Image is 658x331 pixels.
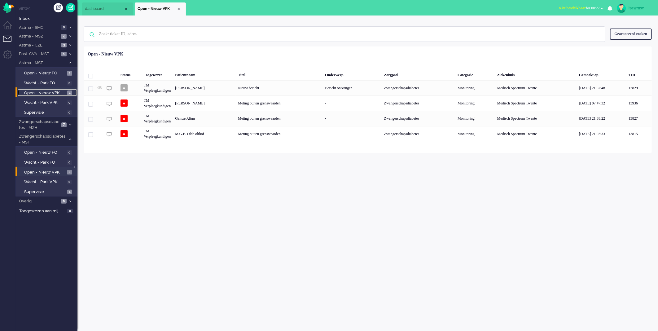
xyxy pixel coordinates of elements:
[54,3,63,12] div: Creëer ticket
[18,51,59,57] span: Post-CVA - MST
[18,15,77,22] a: Inbox
[18,33,59,39] span: Astma - MSZ
[24,90,66,96] span: Open - Nieuw VPK
[236,126,323,141] div: Meting buiten grenswaarden
[67,180,72,184] span: 0
[84,95,652,111] div: 13936
[495,95,577,111] div: Medisch Spectrum Twente
[577,111,626,126] div: [DATE] 21:38:22
[67,190,72,194] span: 1
[24,170,65,175] span: Open - Nieuw VPK
[142,68,173,80] div: Toegewezen
[67,71,72,76] span: 3
[121,84,128,91] span: o
[495,68,577,80] div: Ziekenhuis
[94,27,597,42] input: Zoek: ticket ID, adres
[617,4,626,13] img: avatar
[67,110,72,115] span: 0
[18,178,77,185] a: Wacht - Park VPK 0
[626,95,652,111] div: 13936
[67,170,72,175] span: 4
[610,29,652,39] div: Geavanceerd zoeken
[495,126,577,141] div: Medisch Spectrum Twente
[18,134,66,145] span: Zwangerschapsdiabetes - MST
[3,21,17,35] li: Dashboard menu
[323,111,382,126] div: -
[3,4,14,9] a: Omnidesk
[626,111,652,126] div: 13827
[61,199,67,204] span: 6
[455,126,495,141] div: Monitoring
[61,43,67,47] span: 3
[382,111,456,126] div: Zwangerschapsdiabetes
[61,52,67,56] span: 1
[626,68,652,80] div: TID
[18,207,77,214] a: Toegewezen aan mij 0
[107,132,112,137] img: ic_chat_grey.svg
[559,6,586,10] span: Niet beschikbaar
[61,34,67,39] span: 4
[616,4,652,13] a: isawmsc
[173,126,236,141] div: M.G.E. Olde olthof
[18,69,77,76] a: Open - Nieuw FO 3
[3,2,14,13] img: flow_omnibird.svg
[18,169,77,175] a: Open - Nieuw VPK 4
[18,42,59,48] span: Astma - CZE
[236,68,323,80] div: Titel
[3,36,17,50] li: Tickets menu
[24,80,65,86] span: Wacht - Park FO
[121,99,128,107] span: o
[121,115,128,122] span: o
[84,27,100,43] img: ic-search-icon.svg
[19,208,65,214] span: Toegewezen aan mij
[555,2,608,15] li: Niet beschikbaarfor 00:22
[67,90,72,95] span: 1
[577,126,626,141] div: [DATE] 21:03:33
[323,95,382,111] div: -
[3,50,17,64] li: Admin menu
[577,95,626,111] div: [DATE] 07:47:32
[24,150,65,156] span: Open - Nieuw FO
[629,5,652,11] div: isawmsc
[382,68,456,80] div: Zorgpad
[84,111,652,126] div: 13827
[323,80,382,95] div: Bericht ontvangen
[18,25,59,31] span: Astma - SMC
[142,126,173,141] div: TM Verpleegkundigen
[84,80,652,95] div: 13829
[455,68,495,80] div: Categorie
[135,2,186,15] li: View
[107,101,112,107] img: ic_chat_grey.svg
[455,95,495,111] div: Monitoring
[173,68,236,80] div: Patiëntnaam
[67,160,72,165] span: 0
[67,81,72,86] span: 0
[142,111,173,126] div: TM Verpleegkundigen
[18,109,77,116] a: Supervisie 0
[24,110,65,116] span: Supervisie
[61,25,67,30] span: 0
[24,70,65,76] span: Open - Nieuw FO
[495,80,577,95] div: Medisch Spectrum Twente
[66,3,75,12] a: Quick Ticket
[323,68,382,80] div: Onderwerp
[382,95,456,111] div: Zwangerschapsdiabetes
[82,2,133,15] li: Dashboard
[176,7,181,11] div: Close tab
[18,198,59,204] span: Overig
[107,86,112,91] img: ic_chat_grey.svg
[382,80,456,95] div: Zwangerschapsdiabetes
[323,126,382,141] div: -
[236,80,323,95] div: Nieuw bericht
[455,80,495,95] div: Monitoring
[24,160,65,165] span: Wacht - Park FO
[236,111,323,126] div: Meting buiten grenswaarden
[173,80,236,95] div: [PERSON_NAME]
[626,126,652,141] div: 13815
[67,209,73,214] span: 0
[24,179,65,185] span: Wacht - Park VPK
[559,6,600,10] span: for 00:22
[555,4,608,13] button: Niet beschikbaarfor 00:22
[18,119,59,130] span: Zwangerschapsdiabetes - MZH
[84,126,652,141] div: 13815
